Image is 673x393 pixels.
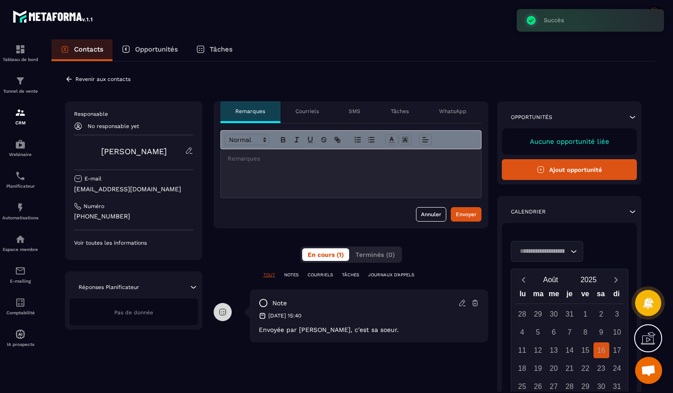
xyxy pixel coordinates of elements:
a: automationsautomationsEspace membre [2,227,38,259]
p: note [272,299,287,308]
a: Opportunités [112,39,187,61]
div: je [562,288,578,303]
p: Envoyée par [PERSON_NAME], c'est sa soeur. [259,326,479,333]
a: accountantaccountantComptabilité [2,290,38,322]
div: 30 [546,306,562,322]
div: 31 [562,306,578,322]
a: automationsautomationsWebinaire [2,132,38,164]
p: Aucune opportunité liée [511,137,628,146]
div: 29 [530,306,546,322]
div: 22 [578,360,594,376]
div: di [608,288,624,303]
p: COURRIELS [308,272,333,278]
img: automations [15,202,26,213]
p: E-mail [84,175,102,182]
p: Opportunités [511,114,552,121]
div: 21 [562,360,578,376]
div: 7 [562,324,578,340]
button: Previous month [515,274,532,286]
img: accountant [15,297,26,308]
img: logo [13,8,94,24]
p: Espace membre [2,247,38,252]
p: Automatisations [2,215,38,220]
button: En cours (1) [302,248,349,261]
div: 12 [530,342,546,358]
div: 16 [594,342,609,358]
a: Contacts [51,39,112,61]
a: emailemailE-mailing [2,259,38,290]
button: Ajout opportunité [502,159,637,180]
img: formation [15,44,26,55]
div: 9 [594,324,609,340]
img: scheduler [15,170,26,181]
div: 23 [594,360,609,376]
p: WhatsApp [439,108,467,115]
p: Tunnel de vente [2,89,38,94]
div: 10 [609,324,625,340]
div: 18 [514,360,530,376]
div: sa [593,288,609,303]
div: 2 [594,306,609,322]
button: Terminés (0) [350,248,400,261]
a: Tâches [187,39,242,61]
a: automationsautomationsAutomatisations [2,195,38,227]
div: 11 [514,342,530,358]
p: Tâches [210,45,233,53]
img: email [15,265,26,276]
p: Contacts [74,45,103,53]
div: lu [515,288,531,303]
p: Courriels [295,108,319,115]
span: En cours (1) [308,251,344,258]
div: 14 [562,342,578,358]
a: [PERSON_NAME] [101,147,167,156]
p: Voir toutes les informations [74,239,193,246]
div: me [546,288,562,303]
span: Pas de donnée [114,309,153,316]
img: formation [15,76,26,86]
div: 8 [578,324,594,340]
p: CRM [2,120,38,125]
div: 6 [546,324,562,340]
img: automations [15,329,26,340]
p: Remarques [235,108,265,115]
p: TOUT [263,272,275,278]
div: 15 [578,342,594,358]
button: Next month [608,274,624,286]
p: Revenir aux contacts [75,76,131,82]
div: Search for option [511,241,583,262]
a: Ouvrir le chat [635,357,662,384]
p: JOURNAUX D'APPELS [368,272,414,278]
div: ma [531,288,547,303]
div: 1 [578,306,594,322]
p: E-mailing [2,279,38,284]
p: Responsable [74,110,193,118]
p: Comptabilité [2,310,38,315]
p: Calendrier [511,208,546,215]
p: Tableau de bord [2,57,38,62]
p: NOTES [284,272,299,278]
p: Tâches [391,108,409,115]
span: Terminés (0) [355,251,395,258]
div: 13 [546,342,562,358]
p: SMS [349,108,360,115]
div: Envoyer [456,210,477,219]
p: Planificateur [2,184,38,189]
p: Webinaire [2,152,38,157]
a: formationformationTunnel de vente [2,69,38,100]
div: 28 [514,306,530,322]
input: Search for option [517,246,568,256]
p: No responsable yet [88,123,139,129]
div: 24 [609,360,625,376]
div: 17 [609,342,625,358]
div: 4 [514,324,530,340]
div: 3 [609,306,625,322]
div: 5 [530,324,546,340]
div: 19 [530,360,546,376]
a: formationformationCRM [2,100,38,132]
p: IA prospects [2,342,38,347]
div: 20 [546,360,562,376]
div: ve [577,288,593,303]
img: automations [15,234,26,245]
a: formationformationTableau de bord [2,37,38,69]
img: formation [15,107,26,118]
